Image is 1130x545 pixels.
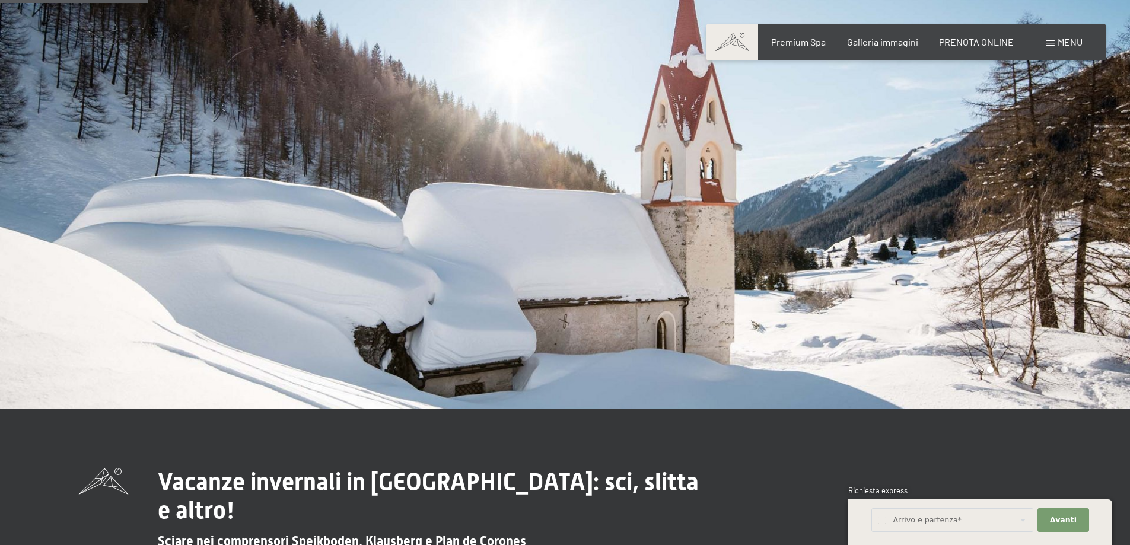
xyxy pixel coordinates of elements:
div: Carousel Pagination [968,366,1083,373]
span: Vacanze invernali in [GEOGRAPHIC_DATA]: sci, slitta e altro! [158,468,699,524]
div: Carousel Page 5 [1032,366,1038,373]
a: Galleria immagini [847,36,918,47]
a: Premium Spa [771,36,826,47]
div: Carousel Page 4 [1017,366,1023,373]
a: PRENOTA ONLINE [939,36,1014,47]
span: Avanti [1050,515,1077,525]
span: Menu [1058,36,1083,47]
div: Carousel Page 2 (Current Slide) [987,366,994,373]
div: Carousel Page 1 [972,366,979,373]
div: Carousel Page 8 [1076,366,1083,373]
div: Carousel Page 3 [1002,366,1008,373]
div: Carousel Page 7 [1061,366,1068,373]
button: Avanti [1037,508,1088,533]
span: Richiesta express [848,486,908,495]
div: Carousel Page 6 [1046,366,1053,373]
